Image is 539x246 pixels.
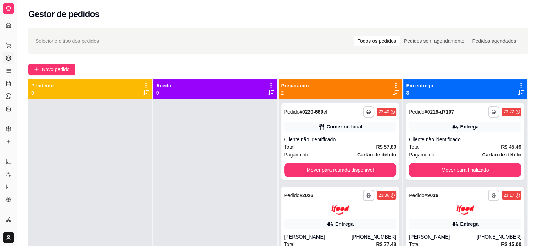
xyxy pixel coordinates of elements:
[352,233,396,240] div: [PHONE_NUMBER]
[409,109,425,115] span: Pedido
[156,82,172,89] p: Aceito
[406,89,433,96] p: 3
[28,8,100,20] h2: Gestor de pedidos
[326,123,362,130] div: Comer no local
[299,193,313,198] strong: # 2026
[156,89,172,96] p: 0
[331,205,349,215] img: ifood
[354,36,400,46] div: Todos os pedidos
[34,67,39,72] span: plus
[284,136,397,143] div: Cliente não identificado
[284,193,300,198] span: Pedido
[504,109,514,115] div: 23:22
[42,65,70,73] span: Novo pedido
[31,89,54,96] p: 0
[376,144,396,150] strong: R$ 57,80
[482,152,521,158] strong: Cartão de débito
[468,36,520,46] div: Pedidos agendados
[477,233,521,240] div: [PHONE_NUMBER]
[299,109,327,115] strong: # 0220-669ef
[409,136,521,143] div: Cliente não identificado
[409,233,477,240] div: [PERSON_NAME]
[409,151,434,159] span: Pagamento
[400,36,468,46] div: Pedidos sem agendamento
[460,123,479,130] div: Entrega
[281,89,309,96] p: 2
[378,109,389,115] div: 23:40
[335,221,354,228] div: Entrega
[284,233,352,240] div: [PERSON_NAME]
[281,82,309,89] p: Preparando
[378,193,389,198] div: 23:36
[284,143,295,151] span: Total
[28,64,75,75] button: Novo pedido
[357,152,396,158] strong: Cartão de débito
[409,193,425,198] span: Pedido
[31,82,54,89] p: Pendente
[425,109,454,115] strong: # 0219-d7197
[409,143,420,151] span: Total
[501,144,521,150] strong: R$ 45,49
[460,221,479,228] div: Entrega
[284,151,310,159] span: Pagamento
[504,193,514,198] div: 23:17
[406,82,433,89] p: Em entrega
[425,193,438,198] strong: # 9036
[284,163,397,177] button: Mover para retirada disponível
[35,37,99,45] span: Selecione o tipo dos pedidos
[409,163,521,177] button: Mover para finalizado
[284,109,300,115] span: Pedido
[456,205,474,215] img: ifood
